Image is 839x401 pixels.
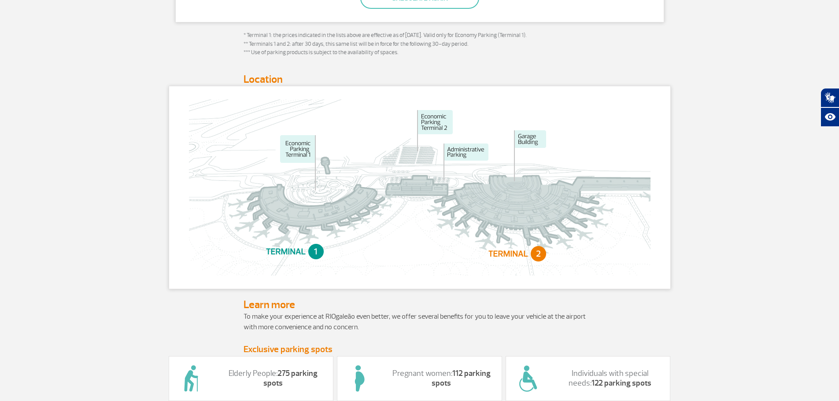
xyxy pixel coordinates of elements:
h4: Learn more [244,298,596,311]
strong: 122 parking spots [591,378,651,388]
button: Abrir tradutor de língua de sinais. [821,88,839,107]
img: 6.png [506,357,550,401]
img: 5.png [337,357,381,401]
img: 8.png [169,357,213,401]
h5: Exclusive parking spots [244,343,596,356]
p: Pregnant women: [390,369,493,388]
h4: Location [244,73,596,86]
p: To make your experience at RIOgaleão even better, we offer several benefits for you to leave your... [244,311,596,332]
p: * Terminal 1: the prices indicated in the lists above are effective as of [DATE]. Valid only for ... [244,31,596,66]
button: Abrir recursos assistivos. [821,107,839,127]
p: Elderly People: [222,369,325,388]
strong: 112 parking spots [432,368,491,388]
div: Plugin de acessibilidade da Hand Talk. [821,88,839,127]
p: Individuals with special needs: [559,369,662,388]
strong: 275 parking spots [263,368,318,388]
